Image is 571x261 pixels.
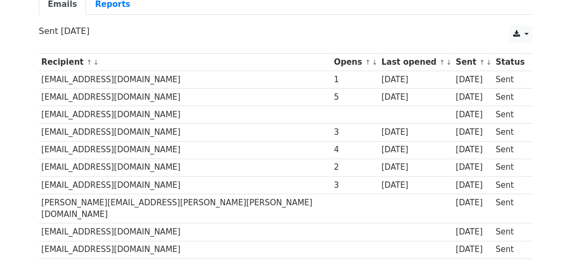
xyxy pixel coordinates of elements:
a: ↑ [439,58,445,66]
div: [DATE] [382,179,451,192]
td: [EMAIL_ADDRESS][DOMAIN_NAME] [39,89,331,106]
div: [DATE] [456,179,491,192]
td: Sent [493,223,527,241]
td: [EMAIL_ADDRESS][DOMAIN_NAME] [39,159,331,176]
th: Recipient [39,54,331,71]
a: ↑ [86,58,92,66]
a: ↓ [371,58,377,66]
td: [EMAIL_ADDRESS][DOMAIN_NAME] [39,223,331,241]
p: Sent [DATE] [39,25,532,37]
td: Sent [493,89,527,106]
div: [DATE] [382,144,451,156]
div: 3 [334,126,376,138]
div: [DATE] [382,126,451,138]
th: Opens [331,54,379,71]
div: 1 [334,74,376,86]
div: [DATE] [456,197,491,209]
th: Sent [453,54,493,71]
td: Sent [493,106,527,124]
td: [EMAIL_ADDRESS][DOMAIN_NAME] [39,176,331,194]
td: Sent [493,141,527,159]
div: [DATE] [382,74,451,86]
th: Status [493,54,527,71]
td: Sent [493,159,527,176]
iframe: Chat Widget [518,210,571,261]
a: ↓ [486,58,491,66]
a: ↓ [446,58,452,66]
div: 4 [334,144,376,156]
div: [DATE] [456,126,491,138]
div: 3 [334,179,376,192]
div: 2 [334,161,376,173]
td: [EMAIL_ADDRESS][DOMAIN_NAME] [39,241,331,258]
td: [EMAIL_ADDRESS][DOMAIN_NAME] [39,141,331,159]
div: [DATE] [456,109,491,121]
td: Sent [493,124,527,141]
div: [DATE] [456,161,491,173]
div: [DATE] [456,226,491,238]
td: [EMAIL_ADDRESS][DOMAIN_NAME] [39,71,331,89]
td: Sent [493,71,527,89]
div: [DATE] [382,91,451,103]
div: [DATE] [382,161,451,173]
td: [PERSON_NAME][EMAIL_ADDRESS][PERSON_NAME][PERSON_NAME][DOMAIN_NAME] [39,194,331,223]
a: ↓ [93,58,99,66]
td: Sent [493,194,527,223]
td: [EMAIL_ADDRESS][DOMAIN_NAME] [39,106,331,124]
td: Sent [493,176,527,194]
div: [DATE] [456,243,491,256]
div: [DATE] [456,144,491,156]
div: [DATE] [456,91,491,103]
div: [DATE] [456,74,491,86]
a: ↑ [479,58,485,66]
td: Sent [493,241,527,258]
td: [EMAIL_ADDRESS][DOMAIN_NAME] [39,124,331,141]
a: ↑ [365,58,371,66]
th: Last opened [379,54,453,71]
div: 5 [334,91,376,103]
